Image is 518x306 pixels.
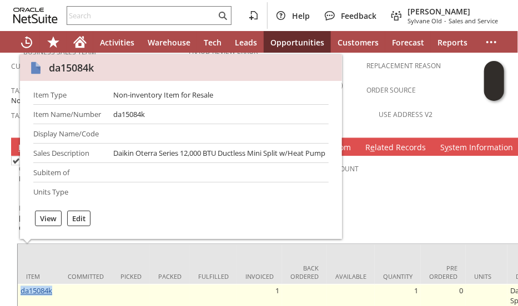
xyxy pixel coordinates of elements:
svg: Search [216,9,229,22]
div: Back Ordered [290,264,319,281]
div: Committed [68,273,104,281]
span: Oracle Guided Learning Widget. To move around, please hold and drag [484,81,504,101]
div: Non-inventory Item for Resale [113,90,213,100]
div: View [35,211,62,226]
label: Edit [72,213,86,223]
span: e [370,142,375,153]
span: - [444,17,446,25]
span: Activities [100,37,134,48]
div: Picked [120,273,142,281]
a: Related Records [363,142,429,155]
a: Reports [431,31,474,53]
div: More menus [478,31,505,53]
a: System Information [437,142,516,155]
div: Pre Ordered [429,264,457,281]
input: Search [67,9,216,22]
svg: Home [73,35,87,49]
span: Sales and Service [449,17,498,25]
div: Available [335,273,366,281]
span: Tech [204,37,222,48]
a: Coupon Code [19,165,67,174]
span: Opportunities [270,37,324,48]
a: Order Source [366,86,416,95]
a: Leads [228,31,264,53]
a: Items [16,142,43,155]
a: da15084k [21,286,52,296]
span: [PERSON_NAME] [408,6,498,17]
div: Subitem of [33,167,104,177]
div: Invoiced [245,273,274,281]
div: Item Name/Number [33,109,104,119]
span: Warehouse [148,37,190,48]
a: Tech [197,31,228,53]
div: Quantity [383,273,413,281]
a: Use Address V2 [379,110,432,120]
a: Replacement reason [366,62,441,71]
svg: logo [13,8,58,23]
span: LABOR25 [19,174,49,185]
span: Feedback [341,11,376,21]
div: Display Name/Code [33,129,104,139]
iframe: Click here to launch Oracle Guided Learning Help Panel [484,61,504,101]
a: Home [67,31,93,53]
a: Promotion [19,204,58,213]
svg: Shortcuts [47,35,60,49]
span: Reports [437,37,467,48]
span: Help [292,11,310,21]
span: Forecast [392,37,424,48]
div: Item Type [33,90,104,100]
label: View [40,213,57,223]
a: Forecast [385,31,431,53]
a: Opportunities [264,31,331,53]
span: Customers [338,37,379,48]
div: da15084k [49,61,94,74]
span: NotExempt [11,96,49,106]
div: Edit [67,211,90,226]
div: Shortcuts [40,31,67,53]
span: [DATE] - 10% off Sitewide Over $150 (Excludes Miele, Bromic, Sebo, and Clearance Center) [19,213,272,234]
span: I [18,142,21,153]
a: Tax Exempt Status [11,86,77,96]
img: Checked [11,156,21,166]
a: Recent Records [13,31,40,53]
div: Sales Description [33,148,104,158]
span: Sylvane Old [408,17,442,25]
div: Fulfilled [198,273,229,281]
span: Leads [235,37,257,48]
a: Warehouse [141,31,197,53]
div: Daikin Oterra Series 12,000 BTU Ductless Mini Split w/Heat Pump [113,148,325,158]
a: Activities [93,31,141,53]
a: Customer Niche [11,62,69,72]
div: Item [26,273,51,281]
a: Tax Exemption Document URL [11,111,116,121]
span: y [445,142,449,153]
div: Packed [158,273,182,281]
svg: Recent Records [20,35,33,49]
div: da15084k [113,109,145,119]
a: Customers [331,31,385,53]
div: Units Type [33,187,104,197]
div: Units [474,273,499,281]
